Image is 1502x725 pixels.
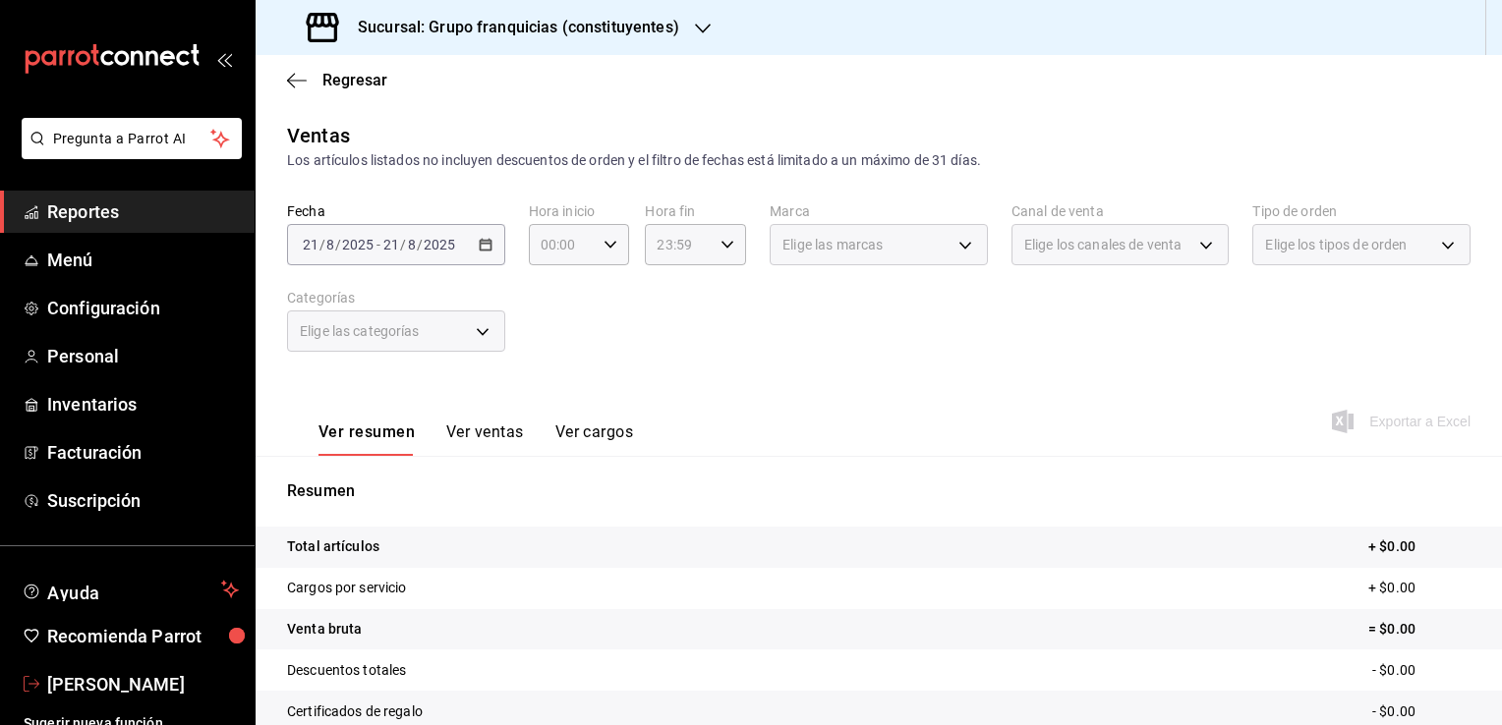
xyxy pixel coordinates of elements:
[47,439,239,466] span: Facturación
[1372,660,1471,681] p: - $0.00
[53,129,211,149] span: Pregunta a Parrot AI
[322,71,387,89] span: Regresar
[555,422,634,456] button: Ver cargos
[376,237,380,252] span: -
[14,142,242,163] a: Pregunta a Parrot AI
[287,619,362,640] p: Venta bruta
[1265,235,1407,254] span: Elige los tipos de orden
[400,237,406,252] span: /
[423,237,456,252] input: ----
[1368,578,1471,598] p: + $0.00
[382,237,400,252] input: --
[318,422,633,456] div: navigation tabs
[287,204,505,218] label: Fecha
[782,235,883,254] span: Elige las marcas
[1368,536,1471,557] p: + $0.00
[1252,204,1471,218] label: Tipo de orden
[1011,204,1230,218] label: Canal de venta
[216,51,232,67] button: open_drawer_menu
[319,237,325,252] span: /
[300,321,420,341] span: Elige las categorías
[417,237,423,252] span: /
[446,422,524,456] button: Ver ventas
[287,479,1471,503] p: Resumen
[47,343,239,369] span: Personal
[287,660,406,681] p: Descuentos totales
[47,295,239,321] span: Configuración
[47,671,239,697] span: [PERSON_NAME]
[287,121,350,150] div: Ventas
[645,204,746,218] label: Hora fin
[1368,619,1471,640] p: = $0.00
[407,237,417,252] input: --
[318,422,415,456] button: Ver resumen
[529,204,630,218] label: Hora inicio
[325,237,335,252] input: --
[287,71,387,89] button: Regresar
[47,198,239,225] span: Reportes
[1024,235,1182,254] span: Elige los canales de venta
[287,150,1471,171] div: Los artículos listados no incluyen descuentos de orden y el filtro de fechas está limitado a un m...
[287,701,423,722] p: Certificados de regalo
[47,623,239,649] span: Recomienda Parrot
[47,487,239,514] span: Suscripción
[287,291,505,305] label: Categorías
[47,247,239,273] span: Menú
[335,237,341,252] span: /
[342,16,679,39] h3: Sucursal: Grupo franquicias (constituyentes)
[22,118,242,159] button: Pregunta a Parrot AI
[302,237,319,252] input: --
[47,391,239,418] span: Inventarios
[341,237,375,252] input: ----
[1372,701,1471,722] p: - $0.00
[47,578,213,601] span: Ayuda
[287,536,379,557] p: Total artículos
[770,204,988,218] label: Marca
[287,578,407,598] p: Cargos por servicio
